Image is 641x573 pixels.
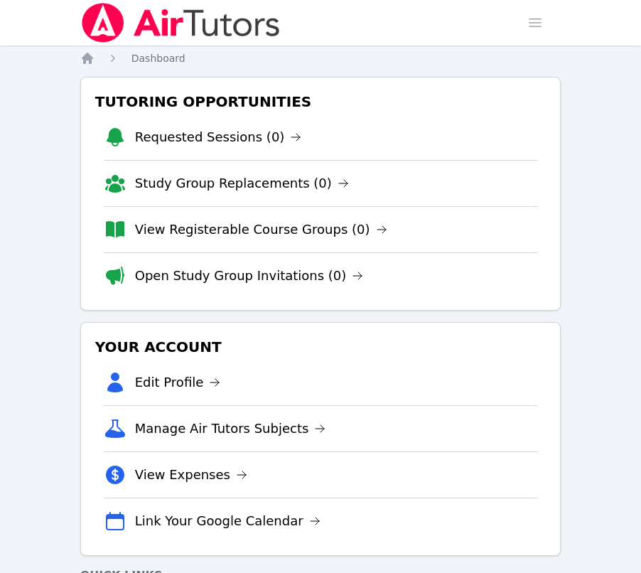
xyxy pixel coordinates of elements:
[80,3,281,43] img: Air Tutors
[135,419,326,439] a: Manage Air Tutors Subjects
[135,266,364,286] a: Open Study Group Invitations (0)
[135,220,387,240] a: View Registerable Course Groups (0)
[92,89,549,114] h3: Tutoring Opportunities
[80,51,561,65] nav: Breadcrumb
[131,51,185,65] a: Dashboard
[135,465,247,485] a: View Expenses
[135,173,349,193] a: Study Group Replacements (0)
[92,334,549,360] h3: Your Account
[135,373,221,392] a: Edit Profile
[135,511,320,531] a: Link Your Google Calendar
[131,53,185,64] span: Dashboard
[135,127,302,147] a: Requested Sessions (0)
